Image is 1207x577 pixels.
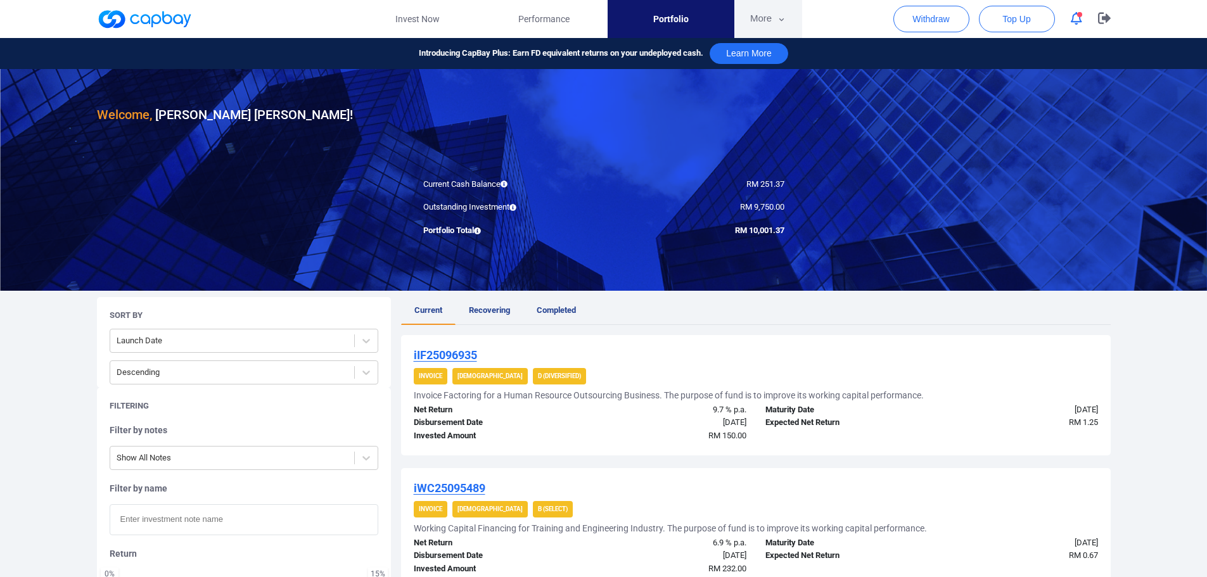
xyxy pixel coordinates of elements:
[404,429,580,443] div: Invested Amount
[414,178,604,191] div: Current Cash Balance
[414,481,485,495] u: iWC25095489
[414,305,442,315] span: Current
[414,201,604,214] div: Outstanding Investment
[1069,417,1098,427] span: RM 1.25
[710,43,788,64] button: Learn More
[404,549,580,562] div: Disbursement Date
[580,403,756,417] div: 9.7 % p.a.
[538,505,568,512] strong: B (Select)
[110,310,143,321] h5: Sort By
[653,12,689,26] span: Portfolio
[740,202,784,212] span: RM 9,750.00
[708,431,746,440] span: RM 150.00
[1069,550,1098,560] span: RM 0.67
[414,390,924,401] h5: Invoice Factoring for a Human Resource Outsourcing Business. The purpose of fund is to improve it...
[746,179,784,189] span: RM 251.37
[756,549,932,562] div: Expected Net Return
[414,224,604,238] div: Portfolio Total
[404,562,580,576] div: Invested Amount
[97,105,353,125] h3: [PERSON_NAME] [PERSON_NAME] !
[97,107,152,122] span: Welcome,
[404,403,580,417] div: Net Return
[457,372,523,379] strong: [DEMOGRAPHIC_DATA]
[110,424,378,436] h5: Filter by notes
[580,536,756,550] div: 6.9 % p.a.
[756,536,932,550] div: Maturity Date
[419,372,442,379] strong: Invoice
[537,305,576,315] span: Completed
[1002,13,1030,25] span: Top Up
[457,505,523,512] strong: [DEMOGRAPHIC_DATA]
[979,6,1055,32] button: Top Up
[404,416,580,429] div: Disbursement Date
[708,564,746,573] span: RM 232.00
[580,549,756,562] div: [DATE]
[419,47,703,60] span: Introducing CapBay Plus: Earn FD equivalent returns on your undeployed cash.
[414,348,477,362] u: iIF25096935
[756,416,932,429] div: Expected Net Return
[893,6,969,32] button: Withdraw
[419,505,442,512] strong: Invoice
[110,400,149,412] h5: Filtering
[538,372,581,379] strong: D (Diversified)
[469,305,510,315] span: Recovering
[110,548,378,559] h5: Return
[404,536,580,550] div: Net Return
[931,536,1108,550] div: [DATE]
[756,403,932,417] div: Maturity Date
[931,403,1108,417] div: [DATE]
[580,416,756,429] div: [DATE]
[110,483,378,494] h5: Filter by name
[414,523,927,534] h5: Working Capital Financing for Training and Engineering Industry. The purpose of fund is to improv...
[110,504,378,535] input: Enter investment note name
[518,12,570,26] span: Performance
[735,225,784,235] span: RM 10,001.37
